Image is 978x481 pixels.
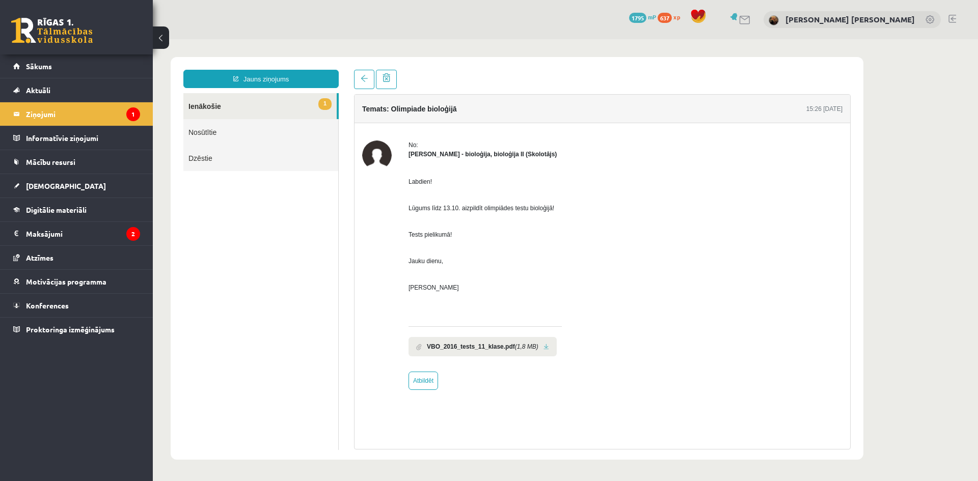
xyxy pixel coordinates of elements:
i: 1 [126,107,140,121]
i: 2 [126,227,140,241]
a: 1795 mP [629,13,656,21]
a: Ziņojumi1 [13,102,140,126]
a: Dzēstie [31,106,185,132]
span: 637 [658,13,672,23]
div: No: [256,101,409,110]
span: [DEMOGRAPHIC_DATA] [26,181,106,190]
a: Proktoringa izmēģinājums [13,318,140,341]
span: Digitālie materiāli [26,205,87,214]
a: Mācību resursi [13,150,140,174]
strong: [PERSON_NAME] - bioloģija, bioloģija II (Skolotājs) [256,111,404,119]
img: Elza Saulīte - bioloģija, bioloģija II [209,101,239,131]
div: 15:26 [DATE] [654,65,690,74]
span: 1795 [629,13,646,23]
a: Motivācijas programma [13,270,140,293]
p: Lūgums līdz 13.10. aizpildīt olimpiādes testu bioloģijā! [256,164,409,174]
span: Motivācijas programma [26,277,106,286]
h4: Temats: Olimpiade bioloģijā [209,66,304,74]
span: 1 [166,59,179,71]
p: [PERSON_NAME] [256,244,409,253]
span: Proktoringa izmēģinājums [26,325,115,334]
a: Rīgas 1. Tālmācības vidusskola [11,18,93,43]
p: Jauku dienu, [256,217,409,227]
legend: Ziņojumi [26,102,140,126]
i: (1,8 MB) [362,303,386,312]
span: Sākums [26,62,52,71]
p: Labdien! [256,138,409,147]
a: Informatīvie ziņojumi [13,126,140,150]
a: [DEMOGRAPHIC_DATA] [13,174,140,197]
a: 637 xp [658,13,685,21]
a: Nosūtītie [31,80,185,106]
a: Jauns ziņojums [31,31,186,49]
p: Tests pielikumā! [256,191,409,200]
a: Sākums [13,54,140,78]
legend: Maksājumi [26,222,140,245]
a: Digitālie materiāli [13,198,140,221]
span: Konferences [26,301,69,310]
a: Aktuāli [13,78,140,102]
a: Konferences [13,294,140,317]
a: 1Ienākošie [31,54,184,80]
a: Maksājumi2 [13,222,140,245]
span: xp [673,13,680,21]
span: mP [648,13,656,21]
span: Atzīmes [26,253,53,262]
img: Pēteris Anatolijs Drazlovskis [769,15,779,25]
span: Mācību resursi [26,157,75,166]
b: VBO_2016_tests_11_klase.pdf [274,303,362,312]
span: Aktuāli [26,86,50,95]
legend: Informatīvie ziņojumi [26,126,140,150]
a: Atbildēt [256,332,285,351]
a: Atzīmes [13,246,140,269]
a: [PERSON_NAME] [PERSON_NAME] [785,14,915,24]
